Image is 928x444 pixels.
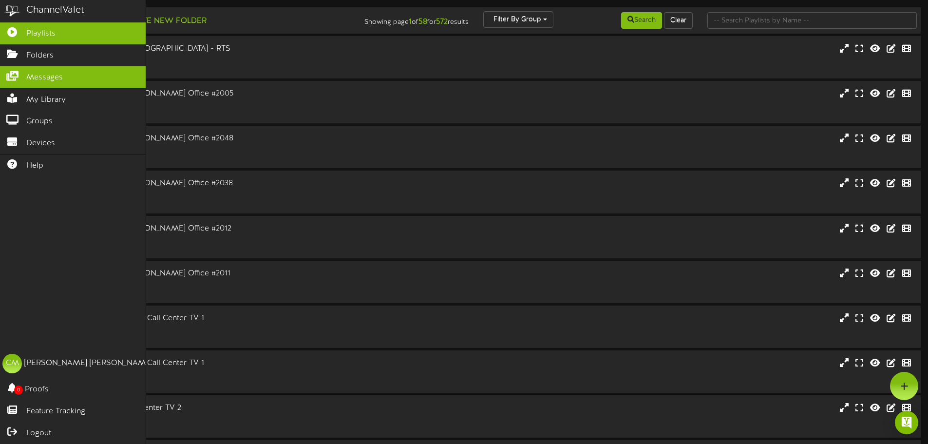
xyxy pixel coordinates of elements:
[39,324,395,332] div: Landscape ( 16:9 )
[39,313,395,324] div: [GEOGRAPHIC_DATA] #5 | Call Center TV 1
[39,358,395,369] div: [GEOGRAPHIC_DATA] #5 | Call Center TV 1
[26,50,54,61] span: Folders
[26,95,66,106] span: My Library
[327,11,476,28] div: Showing page of for results
[418,18,427,26] strong: 58
[25,384,49,395] span: Proofs
[2,354,22,373] div: CM
[26,28,56,39] span: Playlists
[39,242,395,251] div: # 9960
[483,11,553,28] button: Filter By Group
[39,88,395,99] div: AFCU Building #3 | [PERSON_NAME] Office #2005
[39,63,395,71] div: # 10187
[26,428,51,439] span: Logout
[26,72,63,83] span: Messages
[39,99,395,108] div: Landscape ( 16:9 )
[39,178,395,189] div: AFCU Building #3 | [PERSON_NAME] Office #2038
[26,406,85,417] span: Feature Tracking
[895,411,918,434] div: Open Intercom Messenger
[39,279,395,287] div: Landscape ( 16:9 )
[39,43,395,55] div: AFCU - The Market - [GEOGRAPHIC_DATA] - RTS
[409,18,412,26] strong: 1
[707,12,917,29] input: -- Search Playlists by Name --
[39,403,395,414] div: AFCU Building #5 | Call Center TV 2
[39,268,395,279] div: AFCU Building #3 | [PERSON_NAME] Office #2011
[26,116,53,127] span: Groups
[39,422,395,430] div: # 9964
[621,12,662,29] button: Search
[39,197,395,206] div: # 9961
[436,18,448,26] strong: 572
[113,15,209,27] button: Create New Folder
[24,358,152,369] div: [PERSON_NAME] [PERSON_NAME]
[39,414,395,422] div: Landscape ( 16:9 )
[39,153,395,161] div: # 9962
[26,138,55,149] span: Devices
[39,144,395,153] div: Landscape ( 16:9 )
[14,386,23,395] span: 0
[39,223,395,234] div: AFCU Building #3 | [PERSON_NAME] Office #2012
[39,332,395,341] div: # 9963
[39,369,395,377] div: Landscape ( 16:9 )
[39,234,395,242] div: Landscape ( 16:9 )
[664,12,693,29] button: Clear
[39,377,395,386] div: # 10335
[39,189,395,197] div: Landscape ( 16:9 )
[26,160,43,172] span: Help
[39,133,395,144] div: AFCU Building #3 | [PERSON_NAME] Office #2048
[39,288,395,296] div: # 9959
[26,3,84,18] div: ChannelValet
[39,108,395,116] div: # 9958
[39,55,395,63] div: Landscape ( 16:9 )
